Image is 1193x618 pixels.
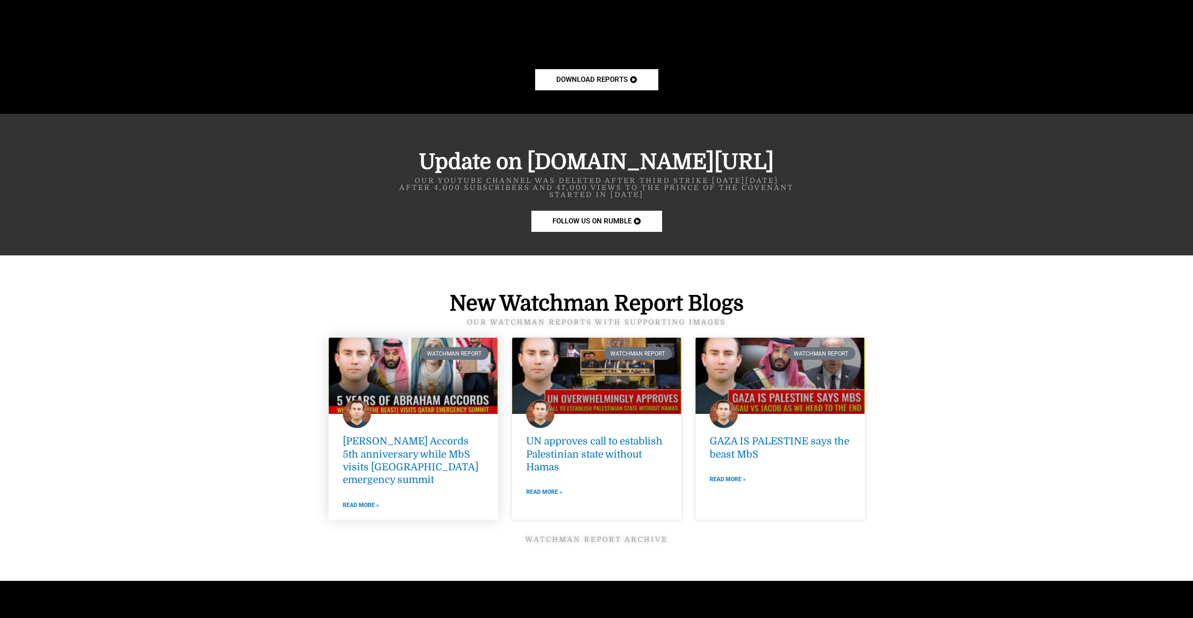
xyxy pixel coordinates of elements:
[329,293,865,314] h4: New Watchman Report Blogs
[525,535,668,544] a: Watchman Report ARCHIVE
[329,319,865,326] h5: Our watchman reports with supporting images
[604,347,672,359] div: Watchman Report
[329,151,865,173] h4: Update on [DOMAIN_NAME][URL]
[343,500,379,510] a: Read more about Abraham Accords 5th anniversary while MbS visits Qatar emergency summit
[787,347,855,359] div: Watchman Report
[343,400,371,428] img: Marco
[329,177,865,198] h5: Our youtube channel was DELETED AFTER THIRD STRIKE [DATE][DATE] AFTER 4,000 SUBSCRIBERS AND 47,00...
[710,436,849,460] a: GAZA IS PALESTINE says the beast MbS
[553,218,632,225] span: FOLLOW US ON RUMBLE
[526,400,554,428] img: Marco
[420,347,489,359] div: Watchman Report
[710,400,738,428] img: Marco
[710,474,746,484] a: Read more about GAZA IS PALESTINE says the beast MbS
[556,76,628,83] span: download reports
[531,211,662,232] a: FOLLOW US ON RUMBLE
[526,436,663,473] a: UN approves call to establish Palestinian state without Hamas
[343,436,479,485] a: [PERSON_NAME] Accords 5th anniversary while MbS visits [GEOGRAPHIC_DATA] emergency summit
[535,69,658,90] a: download reports
[526,487,562,497] a: Read more about UN approves call to establish Palestinian state without Hamas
